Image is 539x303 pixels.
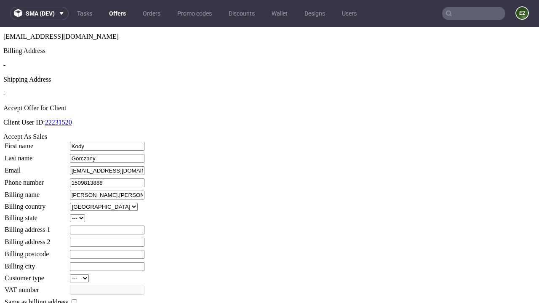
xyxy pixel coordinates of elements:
td: Same as billing address [4,271,69,280]
td: First name [4,114,69,124]
span: [EMAIL_ADDRESS][DOMAIN_NAME] [3,6,119,13]
td: Phone number [4,151,69,161]
a: Offers [104,7,131,20]
td: VAT number [4,258,69,268]
span: sma (dev) [26,11,55,16]
td: Billing city [4,235,69,245]
a: Users [337,7,362,20]
div: Accept As Sales [3,106,536,114]
div: Accept Offer for Client [3,77,536,85]
div: Shipping Address [3,49,536,56]
td: Billing name [4,163,69,173]
td: Billing country [4,175,69,184]
a: Discounts [224,7,260,20]
td: Billing address 1 [4,198,69,208]
button: sma (dev) [10,7,69,20]
p: Client User ID: [3,92,536,99]
td: Billing address 2 [4,210,69,220]
td: Customer type [4,247,69,256]
figcaption: e2 [516,7,528,19]
div: Billing Address [3,20,536,28]
td: Email [4,139,69,149]
a: Orders [138,7,165,20]
span: - [3,63,5,70]
td: Last name [4,127,69,136]
td: Billing postcode [4,223,69,232]
a: Wallet [267,7,293,20]
a: Designs [299,7,330,20]
a: Promo codes [172,7,217,20]
td: Billing state [4,187,69,196]
span: - [3,35,5,42]
a: 22231520 [45,92,72,99]
a: Tasks [72,7,97,20]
